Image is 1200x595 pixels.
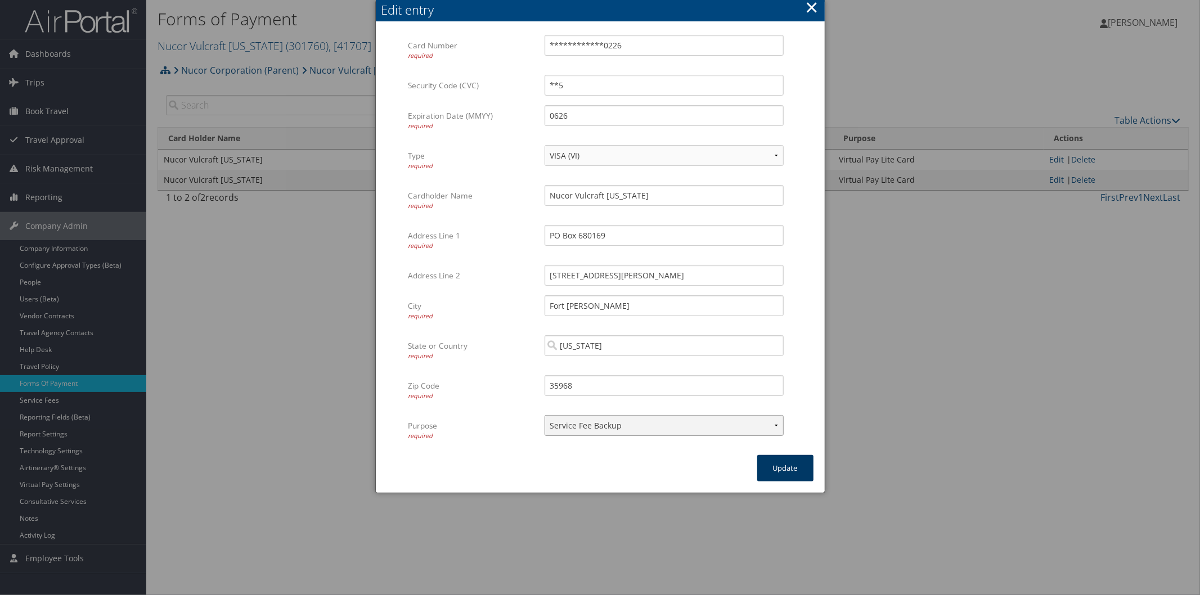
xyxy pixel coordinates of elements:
[408,225,536,256] label: Address Line 1
[408,105,536,136] label: Expiration Date (MMYY)
[408,265,536,286] label: Address Line 2
[408,431,433,440] span: required
[408,375,536,406] label: Zip Code
[408,391,433,400] span: required
[408,185,536,216] label: Cardholder Name
[408,121,433,130] span: required
[408,51,433,60] span: required
[408,161,433,170] span: required
[408,145,536,176] label: Type
[408,35,536,66] label: Card Number
[408,241,433,250] span: required
[408,351,433,360] span: required
[408,201,433,210] span: required
[757,455,814,481] button: Update
[408,335,536,366] label: State or Country
[381,1,825,19] div: Edit entry
[408,295,536,326] label: City
[408,75,536,96] label: Security Code (CVC)
[408,415,536,446] label: Purpose
[408,312,433,320] span: required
